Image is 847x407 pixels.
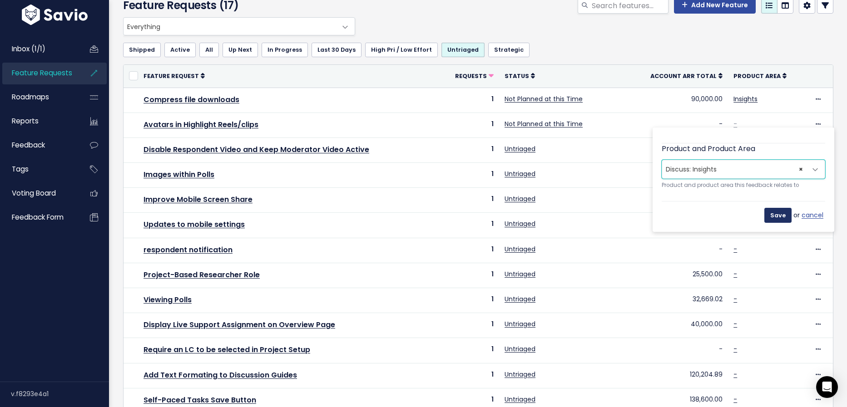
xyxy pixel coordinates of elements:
a: Images within Polls [144,169,214,180]
td: 1 [437,137,499,162]
a: Untriaged [441,43,485,57]
a: - [733,119,737,128]
td: - [624,238,728,263]
a: Product Area [733,71,787,80]
a: Status [505,71,535,80]
a: Requests [455,71,494,80]
a: Untriaged [505,219,535,228]
a: Untriaged [505,270,535,279]
td: 1 [437,113,499,137]
a: Viewing Polls [144,294,192,305]
a: Tags [2,159,75,180]
span: Status [505,72,529,80]
a: Updates to mobile settings [144,219,245,230]
td: 120,204.89 [624,363,728,388]
a: - [733,245,737,254]
td: 1 [437,188,499,213]
a: respondent notification [144,245,233,255]
a: Not Planned at this Time [505,94,583,103]
td: 57,000.00 [624,188,728,213]
span: Account ARR Total [650,72,717,80]
a: Untriaged [505,294,535,304]
td: 1 [437,338,499,363]
a: Up Next [223,43,258,57]
td: 1 [437,213,499,238]
span: Feature Requests [12,68,72,78]
a: Require an LC to be selected in Project Setup [144,344,310,355]
span: Discuss: Insights [123,17,355,35]
a: - [733,370,737,379]
td: 40,000.00 [624,313,728,338]
a: Add Text Formating to Discussion Guides [144,370,297,380]
a: All [199,43,219,57]
td: 1 [437,88,499,113]
td: 1 [437,363,499,388]
td: - [624,113,728,137]
a: Not Planned at this Time [505,119,583,128]
div: v.f8293e4a1 [11,382,109,406]
td: 32,669.02 [624,288,728,313]
a: Untriaged [505,169,535,178]
a: Project-Based Researcher Role [144,270,260,280]
td: 1 [437,263,499,288]
a: Untriaged [505,144,535,153]
span: Discuss: Insights [662,160,807,178]
input: Save [764,208,792,222]
span: × [799,160,803,178]
span: Feedback [12,140,45,150]
span: Feedback form [12,212,64,222]
td: 90,000.00 [624,88,728,113]
span: Roadmaps [12,92,49,102]
a: - [733,319,737,329]
td: 1 [437,313,499,338]
a: cancel [802,210,825,221]
span: Inbox (1/1) [12,44,45,54]
a: Reports [2,111,75,132]
td: - [624,338,728,363]
a: Feature Request [144,71,205,80]
a: - [733,270,737,279]
td: 25,500.00 [624,263,728,288]
a: Untriaged [505,344,535,353]
a: - [733,294,737,304]
a: Display Live Support Assignment on Overview Page [144,319,335,330]
a: High Pri / Low Effort [365,43,438,57]
a: Roadmaps [2,87,75,108]
span: Product Area [733,72,781,80]
span: Feature Request [144,72,199,80]
a: - [733,395,737,404]
span: Requests [455,72,487,80]
a: Last 30 Days [312,43,362,57]
div: Open Intercom Messenger [816,376,838,398]
span: Discuss: Insights [662,160,825,179]
a: Voting Board [2,183,75,204]
td: 1 [437,238,499,263]
img: logo-white.9d6f32f41409.svg [20,5,90,25]
a: Disable Respondent Video and Keep Moderator Video Active [144,144,369,155]
a: In Progress [262,43,308,57]
td: 120,960.00 [624,137,728,162]
a: Avatars in Highlight Reels/clips [144,119,258,130]
a: Improve Mobile Screen Share [144,194,253,205]
a: Feedback form [2,207,75,228]
label: Product and Product Area [662,143,755,154]
a: Shipped [123,43,161,57]
span: Tags [12,164,29,174]
ul: Filter feature requests [123,43,833,57]
a: Untriaged [505,319,535,329]
td: 1 [437,288,499,313]
a: Active [164,43,196,57]
td: 1 [437,163,499,188]
a: Untriaged [505,194,535,203]
a: Untriaged [505,245,535,254]
td: - [624,213,728,238]
a: Untriaged [505,370,535,379]
a: Feature Requests [2,63,75,83]
span: Voting Board [12,188,56,198]
small: Product and product area this feedback relates to [662,181,825,190]
span: Everything [124,18,337,35]
div: or [662,201,825,222]
a: Untriaged [505,395,535,404]
a: Account ARR Total [650,71,723,80]
a: Inbox (1/1) [2,39,75,59]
